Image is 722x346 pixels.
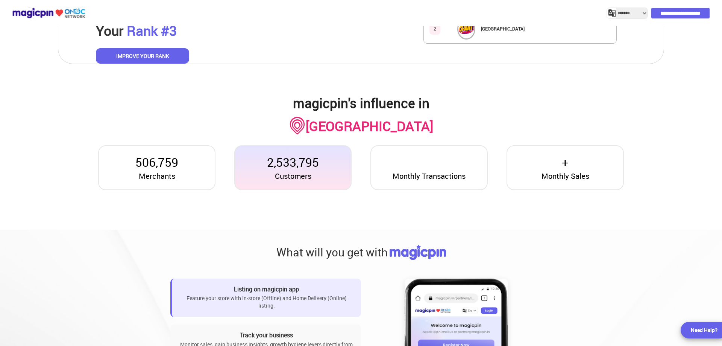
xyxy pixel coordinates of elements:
img: location-icon [289,116,306,136]
p: 506,759 [135,154,178,171]
h2: [GEOGRAPHIC_DATA] [306,117,433,135]
span: Rank #3 [127,21,177,40]
button: IMPROVE YOUR RANK [96,48,189,64]
div: 2 [429,23,440,34]
span: Monthly Sales [541,171,589,182]
span: Customers [275,171,311,182]
img: Chaat Street [458,20,475,38]
div: Need Help? [691,326,717,334]
h3: Listing on magicpin app [179,286,353,293]
span: + [562,154,569,171]
h2: What will you get with [276,245,446,260]
h3: Track your business [179,332,353,339]
img: ondc-logo-new-small.8a59708e.svg [12,6,85,20]
span: Merchants [139,171,175,182]
p: 2,533,795 [267,154,319,171]
span: [GEOGRAPHIC_DATA] [481,26,525,32]
h2: magicpin's influence in [289,94,433,112]
img: j2MGCQAAAABJRU5ErkJggg== [608,9,616,17]
span: Monthly Transactions [393,171,466,182]
p: Feature your store with In-store (Offline) and Home Delivery (Online) listing. [179,294,353,309]
img: Descriptive Image [390,245,446,260]
span: Your [96,21,123,40]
